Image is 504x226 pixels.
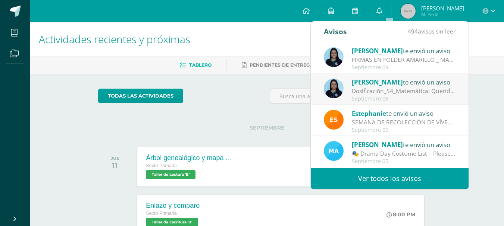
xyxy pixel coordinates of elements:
div: Avisos [324,21,347,42]
span: [PERSON_NAME] [352,47,403,55]
div: te envió un aviso [352,46,456,55]
span: Pendientes de entrega [250,62,313,68]
span: [PERSON_NAME] [352,140,403,149]
span: Sexto Primaria [146,163,177,168]
span: Taller de Lectura 'B' [146,170,195,179]
span: avisos sin leer [408,27,456,35]
span: [PERSON_NAME] [421,4,464,12]
img: 1c2e75a0a924ffa84caa3ccf4b89f7cc.png [324,47,344,67]
div: SEMANA DE RECOLECCIÓN DE VÍVERES: ¡Queridos Papitos! Compartimos información importante, apoyanos... [352,118,456,127]
a: todas las Actividades [98,89,183,103]
a: Pendientes de entrega [242,59,313,71]
span: Mi Perfil [421,11,464,17]
span: SEPTIEMBRE [238,124,296,131]
div: te envió un aviso [352,108,456,118]
div: te envió un aviso [352,140,456,149]
div: FIRMAS EN FOLDER AMARILLO _ MATEMÁTICA: Estimados padres de familia, les solicito amablemente fir... [352,55,456,64]
img: 51297686cd001f20f1b4136f7b1f914a.png [324,141,344,161]
span: Tablero [189,62,212,68]
div: Septiembre 08 [352,96,456,102]
div: JUE [111,156,119,161]
span: 494 [408,27,418,35]
span: [PERSON_NAME] [352,78,403,86]
div: Árbol genealógico y mapa visual comentado [146,154,235,162]
input: Busca una actividad próxima aquí... [270,89,435,104]
img: 4ba0fbdb24318f1bbd103ebd070f4524.png [324,110,344,130]
a: Ver todos los avisos [311,168,469,189]
span: Estephanie [352,109,386,118]
div: Septiembre 05 [352,158,456,165]
span: Sexto Primaria [146,211,177,216]
a: Tablero [180,59,212,71]
div: 8:00 PM [386,211,415,218]
div: Enlazo y comparo [146,202,200,210]
div: Septiembre 09 [352,64,456,71]
div: 11 [111,161,119,170]
div: te envió un aviso [352,77,456,87]
img: 45x45 [401,4,416,19]
div: Dosificación_S4_Matemática: Queridos padres de familia y estudiantes, les comparto la dosificació... [352,87,456,95]
span: Actividades recientes y próximas [39,32,190,46]
div: 🎭 Drama Day Costume List – Please Review: Dear Parents and Sixth Graders, I hope this message fin... [352,149,456,158]
div: Septiembre 05 [352,127,456,133]
img: 1c2e75a0a924ffa84caa3ccf4b89f7cc.png [324,79,344,98]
